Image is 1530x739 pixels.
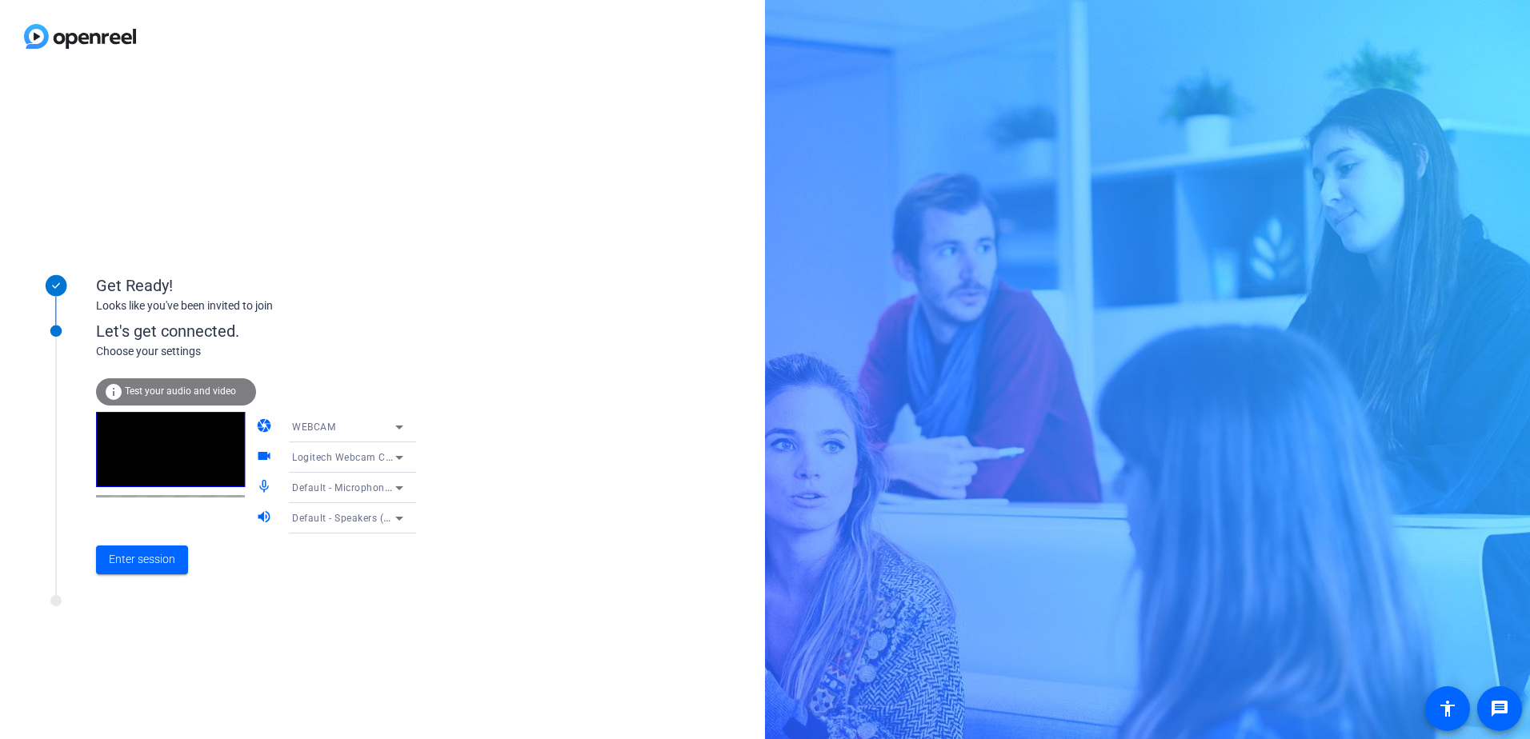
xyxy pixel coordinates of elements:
[256,509,275,528] mat-icon: volume_up
[1490,699,1509,718] mat-icon: message
[256,417,275,437] mat-icon: camera
[292,511,552,524] span: Default - Speakers (Jabra SPEAK 510 USB) (0b0e:0420)
[1438,699,1457,718] mat-icon: accessibility
[104,382,123,401] mat-icon: info
[96,343,416,360] div: Choose your settings
[96,274,416,298] div: Get Ready!
[96,545,188,574] button: Enter session
[292,450,470,463] span: Logitech Webcam C925e (046d:085b)
[292,481,565,493] span: Default - Microphone (Jabra SPEAK 510 USB) (0b0e:0420)
[125,385,236,397] span: Test your audio and video
[256,478,275,497] mat-icon: mic_none
[96,298,416,314] div: Looks like you've been invited to join
[256,448,275,467] mat-icon: videocam
[292,421,335,433] span: WEBCAM
[96,319,416,343] div: Let's get connected.
[109,551,175,568] span: Enter session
